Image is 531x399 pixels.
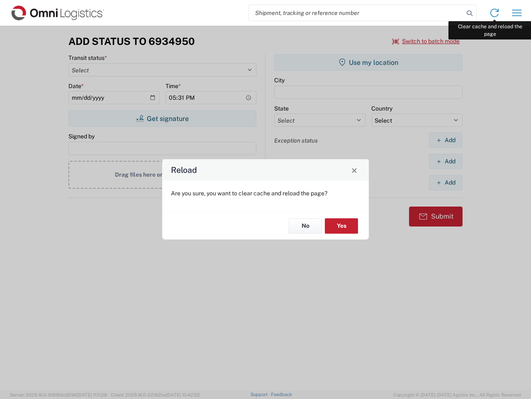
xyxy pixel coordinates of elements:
button: Yes [325,218,358,234]
button: No [289,218,322,234]
h4: Reload [171,164,197,176]
p: Are you sure, you want to clear cache and reload the page? [171,190,360,197]
input: Shipment, tracking or reference number [249,5,464,21]
button: Close [348,164,360,176]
